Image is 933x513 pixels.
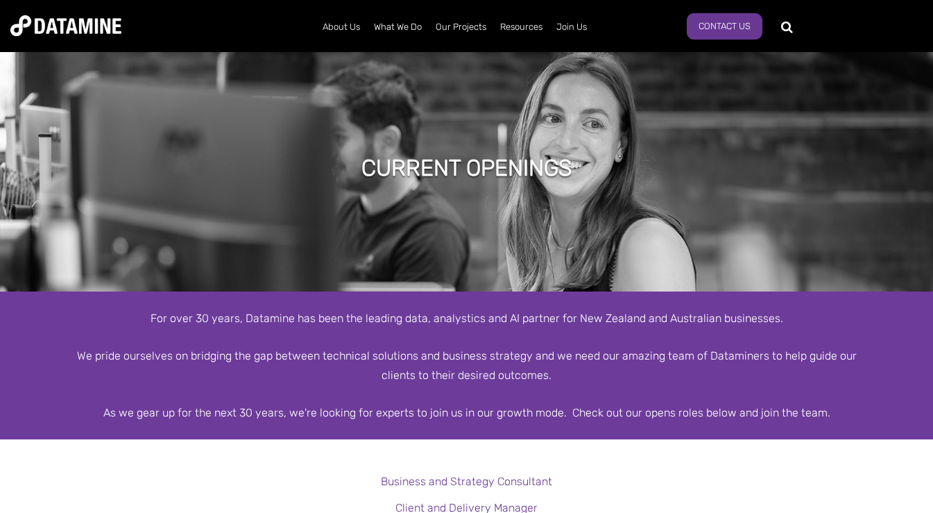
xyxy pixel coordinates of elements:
[316,9,367,45] a: About Us
[549,9,594,45] a: Join Us
[10,15,121,36] img: Datamine
[429,9,493,45] a: Our Projects
[493,9,549,45] a: Resources
[361,153,572,183] h1: Current Openings
[687,13,762,40] a: Contact Us
[71,346,862,384] div: We pride ourselves on bridging the gap between technical solutions and business strategy and we n...
[71,309,862,328] div: For over 30 years, Datamine has been the leading data, analystics and AI partner for New Zealand ...
[71,403,862,422] div: As we gear up for the next 30 years, we're looking for experts to join us in our growth mode. Che...
[367,9,429,45] a: What We Do
[381,475,552,488] a: Business and Strategy Consultant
